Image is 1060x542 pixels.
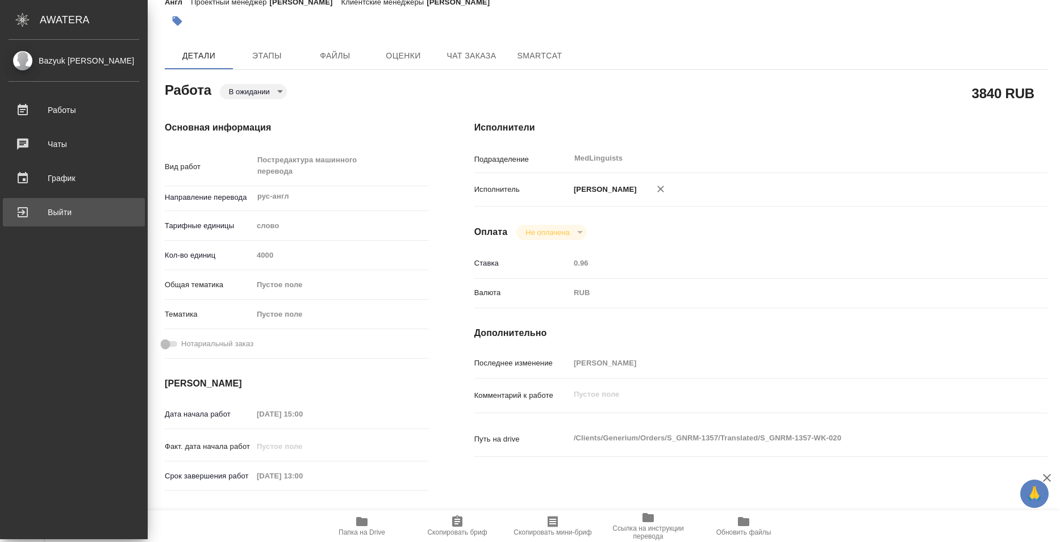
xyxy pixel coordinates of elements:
[505,510,600,542] button: Скопировать мини-бриф
[9,102,139,119] div: Работы
[516,225,586,240] div: В ожидании
[253,275,429,295] div: Пустое поле
[570,355,1000,371] input: Пустое поле
[474,225,508,239] h4: Оплата
[240,49,294,63] span: Этапы
[3,164,145,192] a: График
[165,250,253,261] p: Кол-во единиц
[257,309,415,320] div: Пустое поле
[165,121,429,135] h4: Основная информация
[165,409,253,420] p: Дата начала работ
[165,79,211,99] h2: Работа
[474,434,570,445] p: Путь на drive
[40,9,148,31] div: AWATERA
[3,198,145,226] a: Выйти
[474,326,1048,340] h4: Дополнительно
[474,258,570,269] p: Ставка
[376,49,431,63] span: Оценки
[600,510,696,542] button: Ссылка на инструкции перевода
[410,510,505,542] button: Скопировать бриф
[474,287,570,299] p: Валюта
[226,87,273,96] button: В ожидании
[165,9,190,33] button: Добавить тэг
[570,255,1000,271] input: Пустое поле
[165,470,253,482] p: Срок завершения работ
[570,283,1000,302] div: RUB
[308,49,362,63] span: Файлы
[9,204,139,221] div: Выйти
[607,524,689,540] span: Ссылка на инструкции перевода
[257,279,415,291] div: Пустое поле
[716,528,771,536] span: Обновить файлы
[172,49,226,63] span: Детали
[522,228,573,237] button: Не оплачена
[165,309,253,320] p: Тематика
[1025,482,1044,506] span: 🙏
[3,130,145,158] a: Чаты
[165,220,253,232] p: Тарифные единицы
[570,428,1000,448] textarea: /Clients/Generium/Orders/S_GNRM-1357/Translated/S_GNRM-1357-WK-020
[165,161,253,173] p: Вид работ
[253,247,429,263] input: Пустое поле
[570,184,637,195] p: [PERSON_NAME]
[181,338,253,350] span: Нотариальный заказ
[314,510,410,542] button: Папка на Drive
[165,192,253,203] p: Направление перевода
[1020,480,1049,508] button: 🙏
[220,84,287,99] div: В ожидании
[3,96,145,124] a: Работы
[474,184,570,195] p: Исполнитель
[648,177,673,201] button: Удалить исполнителя
[474,121,1048,135] h4: Исполнители
[253,406,352,422] input: Пустое поле
[474,358,570,369] p: Последнее изменение
[9,136,139,153] div: Чаты
[165,377,429,390] h4: [PERSON_NAME]
[474,390,570,401] p: Комментарий к работе
[427,528,487,536] span: Скопировать бриф
[253,468,352,484] input: Пустое поле
[165,441,253,452] p: Факт. дата начала работ
[253,438,352,455] input: Пустое поле
[696,510,791,542] button: Обновить файлы
[514,528,591,536] span: Скопировать мини-бриф
[165,279,253,291] p: Общая тематика
[512,49,567,63] span: SmartCat
[444,49,499,63] span: Чат заказа
[9,170,139,187] div: График
[474,154,570,165] p: Подразделение
[972,83,1034,103] h2: 3840 RUB
[9,54,139,67] div: Bazyuk [PERSON_NAME]
[253,216,429,236] div: слово
[339,528,385,536] span: Папка на Drive
[253,305,429,324] div: Пустое поле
